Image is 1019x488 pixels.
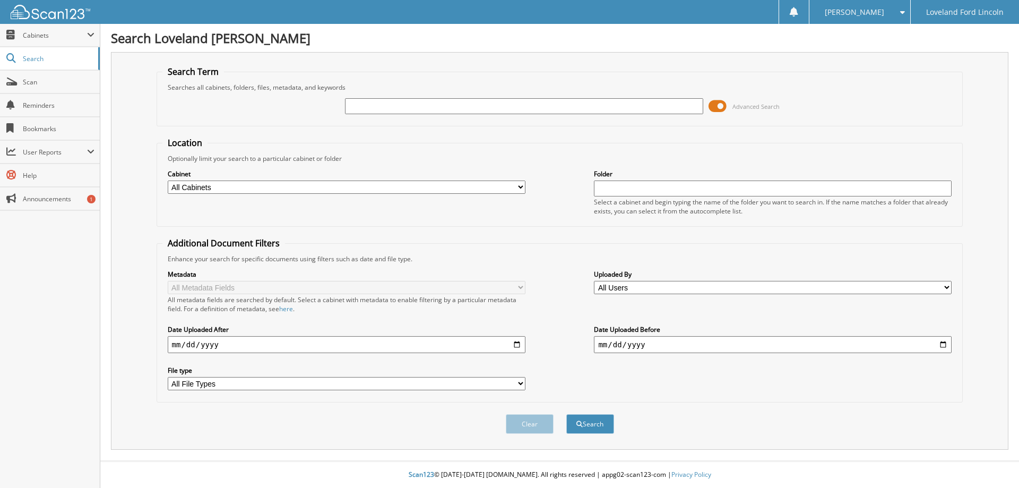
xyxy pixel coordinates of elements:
input: start [168,336,525,353]
div: Enhance your search for specific documents using filters such as date and file type. [162,254,957,263]
img: scan123-logo-white.svg [11,5,90,19]
input: end [594,336,952,353]
div: All metadata fields are searched by default. Select a cabinet with metadata to enable filtering b... [168,295,525,313]
div: Searches all cabinets, folders, files, metadata, and keywords [162,83,957,92]
label: Date Uploaded After [168,325,525,334]
button: Search [566,414,614,434]
div: 1 [87,195,96,203]
span: [PERSON_NAME] [825,9,884,15]
div: Optionally limit your search to a particular cabinet or folder [162,154,957,163]
label: File type [168,366,525,375]
h1: Search Loveland [PERSON_NAME] [111,29,1008,47]
span: Cabinets [23,31,87,40]
span: Scan [23,78,94,87]
label: Metadata [168,270,525,279]
div: © [DATE]-[DATE] [DOMAIN_NAME]. All rights reserved | appg02-scan123-com | [100,462,1019,488]
span: Scan123 [409,470,434,479]
legend: Additional Document Filters [162,237,285,249]
span: Advanced Search [732,102,780,110]
span: Bookmarks [23,124,94,133]
span: Loveland Ford Lincoln [926,9,1004,15]
label: Uploaded By [594,270,952,279]
label: Folder [594,169,952,178]
button: Clear [506,414,554,434]
span: Search [23,54,93,63]
a: Privacy Policy [671,470,711,479]
span: User Reports [23,148,87,157]
span: Help [23,171,94,180]
a: here [279,304,293,313]
label: Date Uploaded Before [594,325,952,334]
label: Cabinet [168,169,525,178]
span: Announcements [23,194,94,203]
legend: Location [162,137,208,149]
span: Reminders [23,101,94,110]
div: Select a cabinet and begin typing the name of the folder you want to search in. If the name match... [594,198,952,216]
legend: Search Term [162,66,224,78]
